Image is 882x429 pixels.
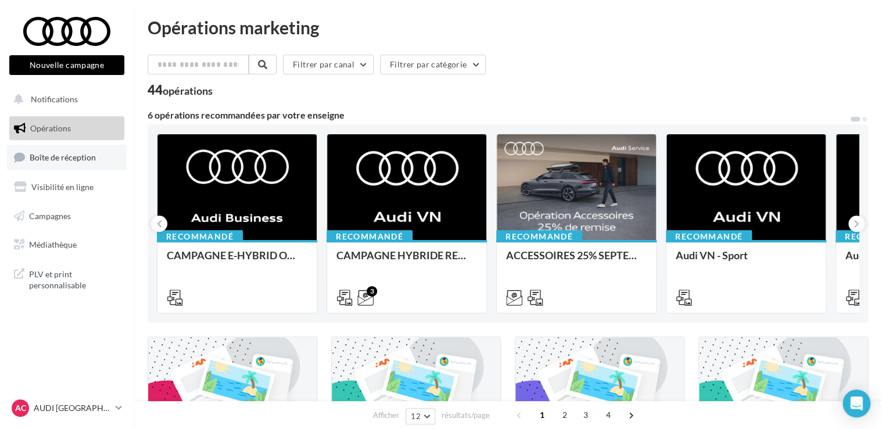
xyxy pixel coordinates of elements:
[7,233,127,257] a: Médiathèque
[7,175,127,199] a: Visibilité en ligne
[31,94,78,104] span: Notifications
[442,410,490,421] span: résultats/page
[842,389,870,417] div: Open Intercom Messenger
[7,204,127,228] a: Campagnes
[148,19,868,36] div: Opérations marketing
[327,230,413,243] div: Recommandé
[406,408,435,424] button: 12
[167,249,307,273] div: CAMPAGNE E-HYBRID OCTOBRE B2B
[34,402,111,414] p: AUDI [GEOGRAPHIC_DATA]
[373,410,399,421] span: Afficher
[380,55,486,74] button: Filtrer par catégorie
[31,182,94,192] span: Visibilité en ligne
[9,55,124,75] button: Nouvelle campagne
[7,145,127,170] a: Boîte de réception
[666,230,752,243] div: Recommandé
[30,123,71,133] span: Opérations
[533,406,551,424] span: 1
[157,230,243,243] div: Recommandé
[29,210,71,220] span: Campagnes
[7,87,122,112] button: Notifications
[148,110,849,120] div: 6 opérations recommandées par votre enseigne
[148,84,213,96] div: 44
[163,85,213,96] div: opérations
[411,412,421,421] span: 12
[496,230,582,243] div: Recommandé
[336,249,477,273] div: CAMPAGNE HYBRIDE RECHARGEABLE
[30,152,96,162] span: Boîte de réception
[9,397,124,419] a: AC AUDI [GEOGRAPHIC_DATA]
[506,249,647,273] div: ACCESSOIRES 25% SEPTEMBRE - AUDI SERVICE
[367,286,377,296] div: 3
[576,406,595,424] span: 3
[599,406,618,424] span: 4
[15,402,26,414] span: AC
[7,262,127,296] a: PLV et print personnalisable
[29,239,77,249] span: Médiathèque
[676,249,816,273] div: Audi VN - Sport
[7,116,127,141] a: Opérations
[283,55,374,74] button: Filtrer par canal
[555,406,574,424] span: 2
[29,266,120,291] span: PLV et print personnalisable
